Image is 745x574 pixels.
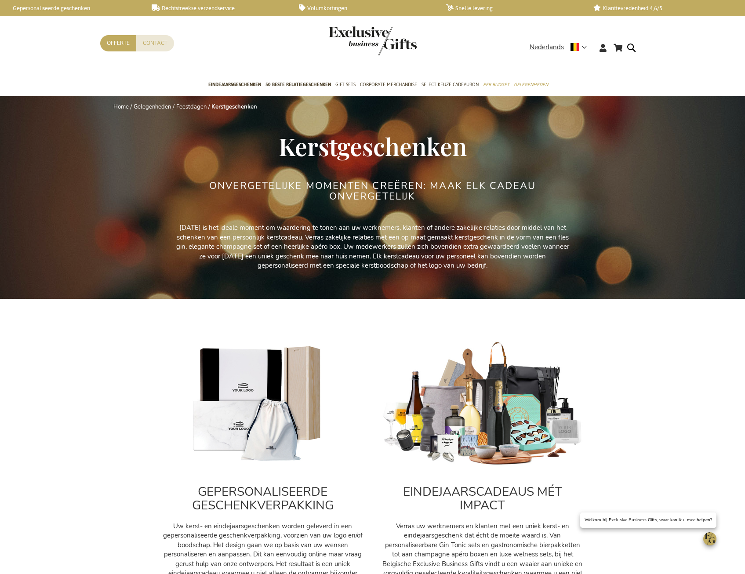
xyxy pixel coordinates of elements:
[382,485,584,512] h2: EINDEJAARSCADEAUS MÉT IMPACT
[208,80,261,89] span: Eindejaarsgeschenken
[360,74,417,96] a: Corporate Merchandise
[514,74,548,96] a: Gelegenheden
[176,103,207,111] a: Feestdagen
[162,341,364,467] img: Personalised_gifts
[113,103,129,111] a: Home
[530,42,564,52] span: Nederlands
[208,74,261,96] a: Eindejaarsgeschenken
[136,35,174,51] a: Contact
[175,223,571,270] p: [DATE] is het ideale moment om waardering te tonen aan uw werknemers, klanten of andere zakelijke...
[593,4,727,12] a: Klanttevredenheid 4,6/5
[422,74,479,96] a: Select Keuze Cadeaubon
[483,80,509,89] span: Per Budget
[299,4,432,12] a: Volumkortingen
[162,485,364,512] h2: GEPERSONALISEERDE GESCHENKVERPAKKING
[265,80,331,89] span: 50 beste relatiegeschenken
[382,341,584,467] img: cadeau_personeel_medewerkers-kerst_1
[422,80,479,89] span: Select Keuze Cadeaubon
[329,26,417,55] img: Exclusive Business gifts logo
[483,74,509,96] a: Per Budget
[134,103,171,111] a: Gelegenheden
[360,80,417,89] span: Corporate Merchandise
[265,74,331,96] a: 50 beste relatiegeschenken
[335,74,356,96] a: Gift Sets
[208,181,538,202] h2: ONVERGETELIJKE MOMENTEN CREËREN: MAAK ELK CADEAU ONVERGETELIJK
[514,80,548,89] span: Gelegenheden
[152,4,285,12] a: Rechtstreekse verzendservice
[329,26,373,55] a: store logo
[4,4,138,12] a: Gepersonaliseerde geschenken
[279,130,467,162] span: Kerstgeschenken
[211,103,257,111] strong: Kerstgeschenken
[100,35,136,51] a: Offerte
[335,80,356,89] span: Gift Sets
[446,4,579,12] a: Snelle levering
